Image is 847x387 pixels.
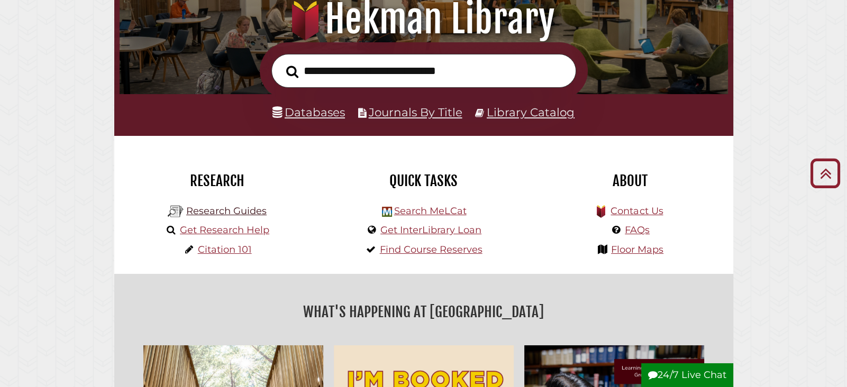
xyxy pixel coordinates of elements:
[180,224,269,236] a: Get Research Help
[625,224,650,236] a: FAQs
[487,105,575,119] a: Library Catalog
[286,65,298,78] i: Search
[380,224,481,236] a: Get InterLibrary Loan
[535,172,725,190] h2: About
[806,164,844,182] a: Back to Top
[382,207,392,217] img: Hekman Library Logo
[369,105,462,119] a: Journals By Title
[168,204,184,219] img: Hekman Library Logo
[122,172,313,190] h2: Research
[272,105,345,119] a: Databases
[329,172,519,190] h2: Quick Tasks
[281,62,304,81] button: Search
[198,244,252,255] a: Citation 101
[394,205,466,217] a: Search MeLCat
[122,300,725,324] h2: What's Happening at [GEOGRAPHIC_DATA]
[186,205,267,217] a: Research Guides
[611,244,663,255] a: Floor Maps
[380,244,482,255] a: Find Course Reserves
[611,205,663,217] a: Contact Us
